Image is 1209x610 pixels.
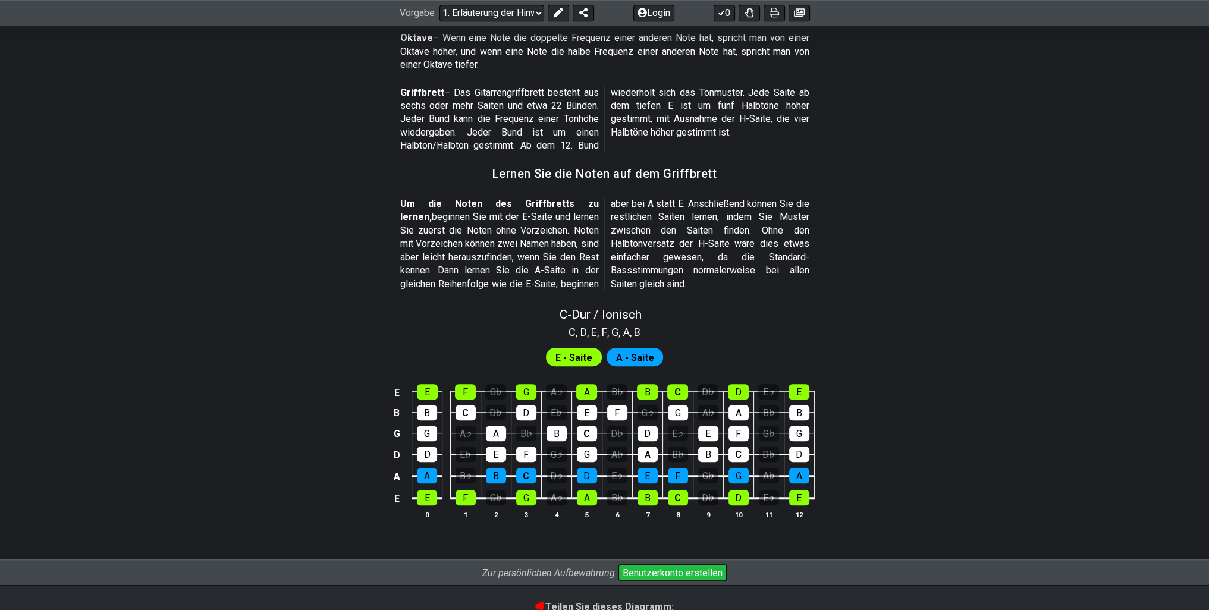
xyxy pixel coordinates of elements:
[523,449,529,460] font: F
[584,492,590,504] font: A
[623,326,630,338] font: A
[607,326,609,338] font: ,
[584,449,590,460] font: G
[616,352,654,363] font: A - Saite
[796,511,803,519] font: 12
[523,492,529,504] font: G
[645,492,651,504] font: B
[394,407,400,419] font: B
[642,407,654,419] font: G♭
[735,449,742,460] font: C
[555,511,558,519] font: 4
[463,492,468,504] font: F
[394,449,400,460] font: D
[555,349,592,366] span: Aktivieren Sie zunächst den vollständigen Bearbeitungsmodus, um
[439,5,544,21] select: Vorgabe
[646,511,649,519] font: 7
[523,470,529,482] font: C
[525,511,528,519] font: 3
[584,386,590,398] font: A
[462,407,469,419] font: C
[560,307,567,322] font: C
[400,32,809,70] font: – Wenn eine Note die doppelte Frequenz einer anderen Note hat, spricht man von einer Oktave höher...
[763,428,775,439] font: G♭
[394,428,400,439] font: G
[789,5,810,21] button: Bild erstellen
[645,386,651,398] font: B
[482,567,615,578] font: Zur persönlichen Aufbewahrung
[611,470,623,482] font: E♭
[573,5,594,21] button: Vorgabe teilen
[425,492,430,504] font: E
[714,5,735,21] button: 0
[672,428,683,439] font: E♭
[618,326,620,338] font: ,
[702,386,714,398] font: D♭
[571,307,642,322] font: Dur / Ionisch
[563,321,646,340] section: Tonleiter-Tonklassen
[676,511,680,519] font: 8
[400,198,809,289] font: beginnen Sie mit der E-Saite und lernen Sie zuerst die Noten ohne Vorzeichen. Noten mit Vorzeiche...
[796,428,802,439] font: G
[490,492,502,504] font: G♭
[634,326,640,338] font: B
[551,407,562,419] font: E♭
[739,5,760,21] button: Geschicklichkeit für alle Bundsätze umschalten
[675,470,680,482] font: F
[548,5,569,21] button: Vorgabe bearbeiten
[705,449,711,460] font: B
[424,407,430,419] font: B
[763,492,774,504] font: E♭
[706,511,710,519] font: 9
[630,326,632,338] font: ,
[400,87,444,98] font: Griffbrett
[490,386,502,398] font: G♭
[674,386,681,398] font: C
[523,407,529,419] font: D
[425,386,430,398] font: E
[597,326,599,338] font: ,
[672,449,684,460] font: B♭
[523,386,529,398] font: G
[583,470,590,482] font: D
[647,8,670,19] font: Login
[796,470,802,482] font: A
[424,470,430,482] font: A
[618,564,727,581] button: Benutzerkonto erstellen
[796,492,802,504] font: E
[611,386,623,398] font: B♭
[705,428,711,439] font: E
[554,428,560,439] font: B
[736,428,741,439] font: F
[584,407,589,419] font: E
[736,407,742,419] font: A
[551,386,563,398] font: A♭
[796,449,802,460] font: D
[464,511,467,519] font: 1
[400,32,433,43] font: Oktave
[611,449,623,460] font: A♭
[674,492,681,504] font: C
[616,511,619,519] font: 6
[463,386,468,398] font: F
[460,428,472,439] font: A♭
[763,407,775,419] font: B♭
[493,428,499,439] font: A
[580,326,587,338] font: D
[764,5,785,21] button: Drucken
[555,352,592,363] font: E - Saite
[735,386,742,398] font: D
[493,470,499,482] font: B
[633,5,674,21] button: Login
[644,428,651,439] font: D
[645,470,650,482] font: E
[551,449,563,460] font: G♭
[725,8,730,19] font: 0
[494,511,498,519] font: 2
[602,326,607,338] font: F
[735,492,742,504] font: D
[702,492,714,504] font: D♭
[569,326,576,338] font: C
[702,407,714,419] font: A♭
[763,386,774,398] font: E♭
